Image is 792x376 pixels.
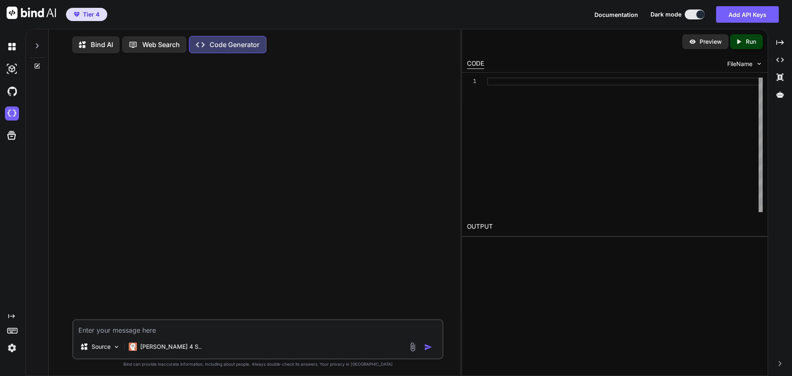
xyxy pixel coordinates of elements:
[746,38,756,46] p: Run
[83,10,99,19] span: Tier 4
[129,343,137,351] img: Claude 4 Sonnet
[92,343,111,351] p: Source
[113,343,120,350] img: Pick Models
[594,11,638,18] span: Documentation
[5,40,19,54] img: darkChat
[700,38,722,46] p: Preview
[594,10,638,19] button: Documentation
[727,60,752,68] span: FileName
[7,7,56,19] img: Bind AI
[74,12,80,17] img: premium
[72,361,443,367] p: Bind can provide inaccurate information, including about people. Always double-check its answers....
[651,10,681,19] span: Dark mode
[91,40,113,50] p: Bind AI
[5,84,19,98] img: githubDark
[716,6,779,23] button: Add API Keys
[210,40,259,50] p: Code Generator
[5,62,19,76] img: darkAi-studio
[408,342,417,352] img: attachment
[5,341,19,355] img: settings
[140,343,202,351] p: [PERSON_NAME] 4 S..
[66,8,107,21] button: premiumTier 4
[5,106,19,121] img: cloudideIcon
[462,217,768,236] h2: OUTPUT
[689,38,696,45] img: preview
[467,59,484,69] div: CODE
[467,78,476,85] div: 1
[424,343,432,351] img: icon
[142,40,180,50] p: Web Search
[756,60,763,67] img: chevron down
